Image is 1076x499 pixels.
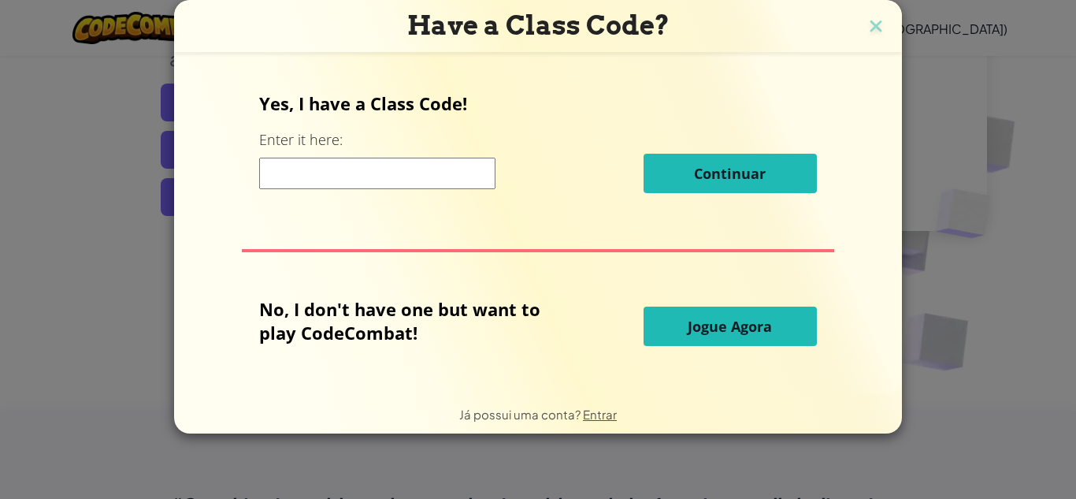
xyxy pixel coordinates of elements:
button: Continuar [644,154,817,193]
span: Já possui uma conta? [459,407,583,422]
p: Yes, I have a Class Code! [259,91,816,115]
img: close icon [866,16,886,39]
a: Entrar [583,407,617,422]
span: Jogue Agora [688,317,772,336]
button: Jogue Agora [644,307,817,346]
label: Enter it here: [259,130,343,150]
span: Have a Class Code? [407,9,670,41]
p: No, I don't have one but want to play CodeCombat! [259,297,564,344]
span: Continuar [694,164,766,183]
